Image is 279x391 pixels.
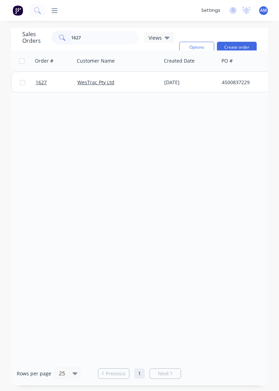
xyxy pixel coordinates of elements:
[36,79,47,86] span: 1627
[198,5,224,16] div: settings
[36,72,77,93] a: 1627
[77,79,114,86] a: WesTrac Pty Ltd
[71,31,139,45] input: Search...
[149,34,162,41] span: Views
[164,79,216,86] div: [DATE]
[17,370,51,377] span: Rows per page
[95,368,184,379] ul: Pagination
[164,57,195,64] div: Created Date
[77,57,115,64] div: Customer Name
[35,57,53,64] div: Order #
[217,42,257,53] button: Create order
[158,370,169,377] span: Next
[98,370,129,377] a: Previous page
[221,57,233,64] div: PO #
[150,370,181,377] a: Next page
[134,368,145,379] a: Page 1 is your current page
[106,370,126,377] span: Previous
[22,31,46,44] h1: Sales Orders
[260,7,267,14] span: AM
[179,42,214,53] button: Options
[13,5,23,16] img: Factory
